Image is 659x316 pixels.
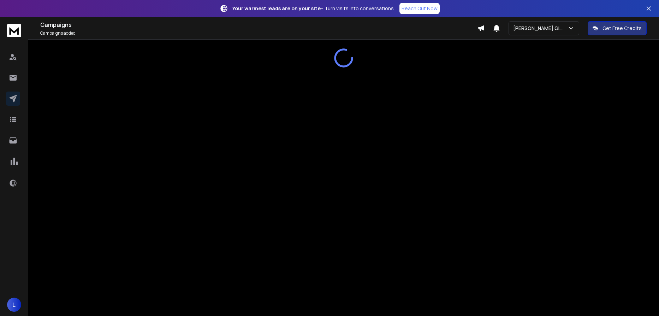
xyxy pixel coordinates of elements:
h1: Campaigns [40,21,477,29]
strong: Your warmest leads are on your site [232,5,321,12]
button: L [7,298,21,312]
p: Reach Out Now [402,5,438,12]
img: logo [7,24,21,37]
p: Campaigns added [40,30,477,36]
p: Get Free Credits [602,25,642,32]
p: [PERSON_NAME] Global [513,25,568,32]
p: – Turn visits into conversations [232,5,394,12]
button: Get Free Credits [588,21,647,35]
a: Reach Out Now [399,3,440,14]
